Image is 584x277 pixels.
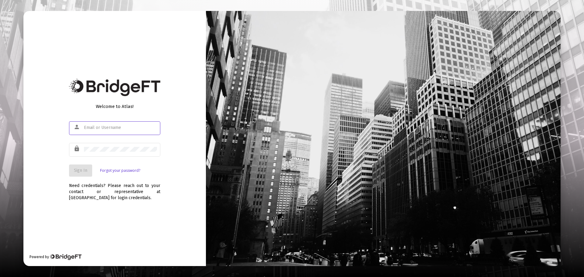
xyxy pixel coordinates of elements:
button: Sign In [69,164,92,177]
div: Welcome to Atlas! [69,103,160,109]
div: Need credentials? Please reach out to your contact or representative at [GEOGRAPHIC_DATA] for log... [69,177,160,201]
img: Bridge Financial Technology Logo [50,254,82,260]
mat-icon: lock [74,145,81,152]
input: Email or Username [84,125,157,130]
span: Sign In [74,168,87,173]
mat-icon: person [74,123,81,131]
div: Powered by [30,254,82,260]
img: Bridge Financial Technology Logo [69,79,160,96]
a: Forgot your password? [100,168,140,174]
